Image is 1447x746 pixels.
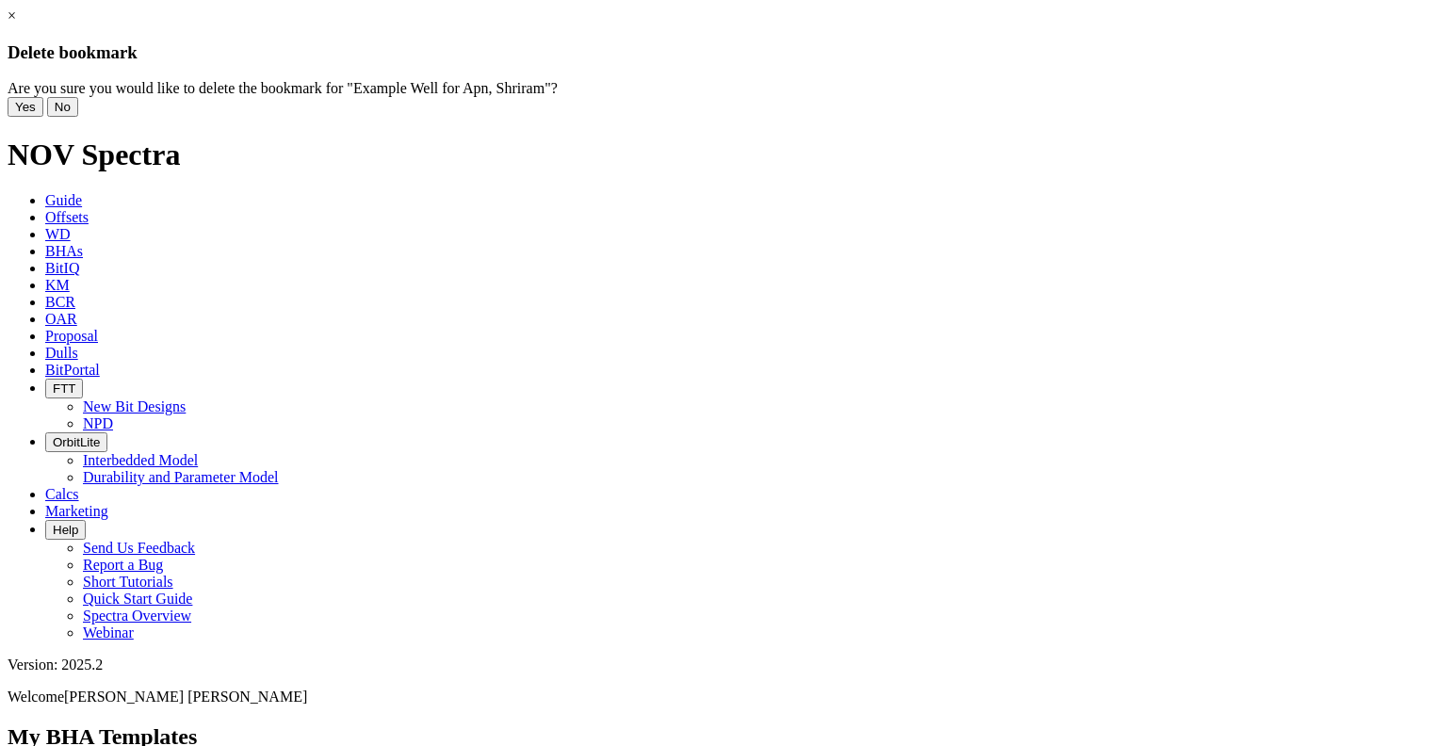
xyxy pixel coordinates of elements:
span: KM [45,277,70,293]
a: × [8,8,16,24]
span: Offsets [45,209,89,225]
a: New Bit Designs [83,398,186,414]
span: Help [53,523,78,537]
a: Webinar [83,624,134,641]
span: WD [45,226,71,242]
span: OAR [45,311,77,327]
a: Interbedded Model [83,452,198,468]
span: BitPortal [45,362,100,378]
button: Yes [8,97,43,117]
div: Version: 2025.2 [8,657,1439,673]
a: Durability and Parameter Model [83,469,279,485]
span: Dulls [45,345,78,361]
span: Marketing [45,503,108,519]
a: Short Tutorials [83,574,173,590]
a: Spectra Overview [83,608,191,624]
p: Welcome [8,689,1439,705]
span: BHAs [45,243,83,259]
a: Report a Bug [83,557,163,573]
span: Guide [45,192,82,208]
button: No [47,97,78,117]
a: NPD [83,415,113,431]
h1: NOV Spectra [8,138,1439,172]
span: Proposal [45,328,98,344]
span: [PERSON_NAME] [PERSON_NAME] [64,689,307,705]
a: Quick Start Guide [83,591,192,607]
span: FTT [53,381,75,396]
span: Calcs [45,486,79,502]
span: OrbitLite [53,435,100,449]
h3: Delete bookmark [8,42,1439,63]
div: Are you sure you would like to delete the bookmark for "Example Well for Apn, Shriram"? [8,80,1439,97]
span: BitIQ [45,260,79,276]
span: BCR [45,294,75,310]
a: Send Us Feedback [83,540,195,556]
